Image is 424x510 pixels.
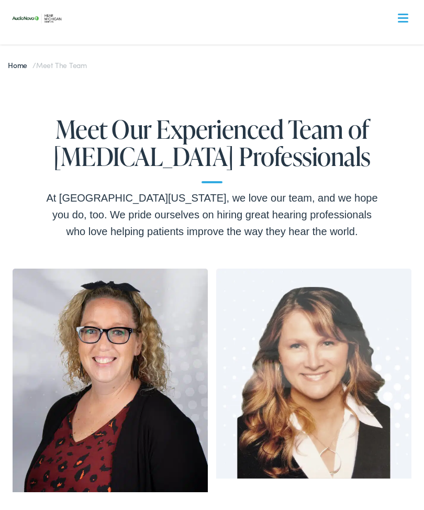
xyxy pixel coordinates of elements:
[216,269,411,479] img: Dawn Slagboom is a hearing instrument specialist at Hear Michigan Centers in Zeeland, MI.
[44,115,380,184] h1: Meet Our Experienced Team of [MEDICAL_DATA] Professionals
[13,269,208,492] img: Angela Miles, BC-HIS board-certified hearing aid specialist and a hearing aid dealer at Hear Mich...
[8,60,32,70] a: Home
[36,60,87,70] span: Meet the Team
[8,60,87,70] span: /
[44,190,380,240] div: At [GEOGRAPHIC_DATA][US_STATE], we love our team, and we hope you do, too. We pride ourselves on ...
[16,42,416,74] a: What We Offer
